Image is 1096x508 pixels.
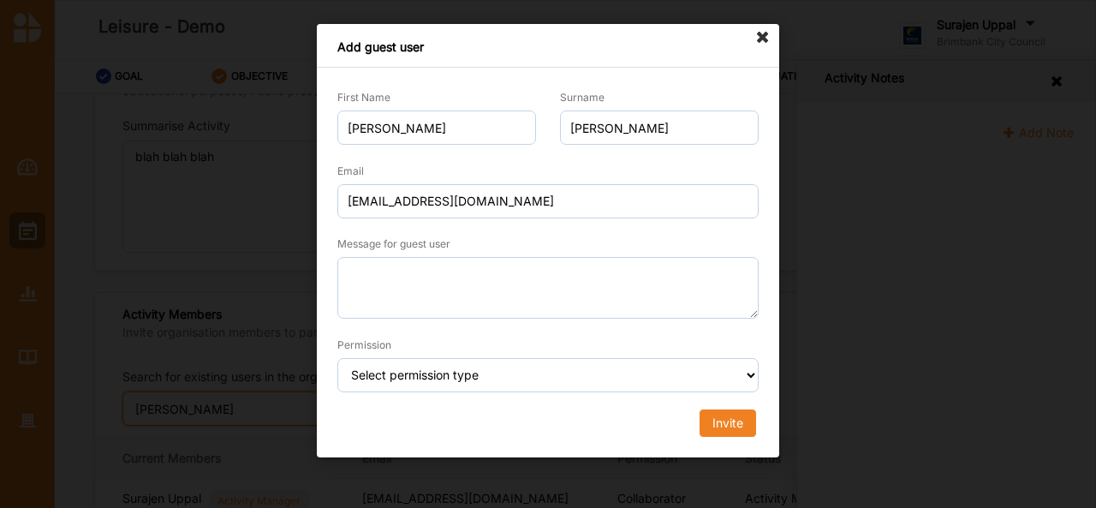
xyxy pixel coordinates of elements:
[700,409,756,437] button: Invite
[337,236,450,251] div: Message for guest user
[712,415,743,431] div: Invite
[560,90,605,105] label: Surname
[337,338,391,352] label: Permission
[317,24,779,68] div: Add guest user
[337,184,759,218] input: Enter Email
[337,90,390,105] label: First Name
[560,111,759,145] input: Enter Surname
[337,111,536,145] input: Enter first name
